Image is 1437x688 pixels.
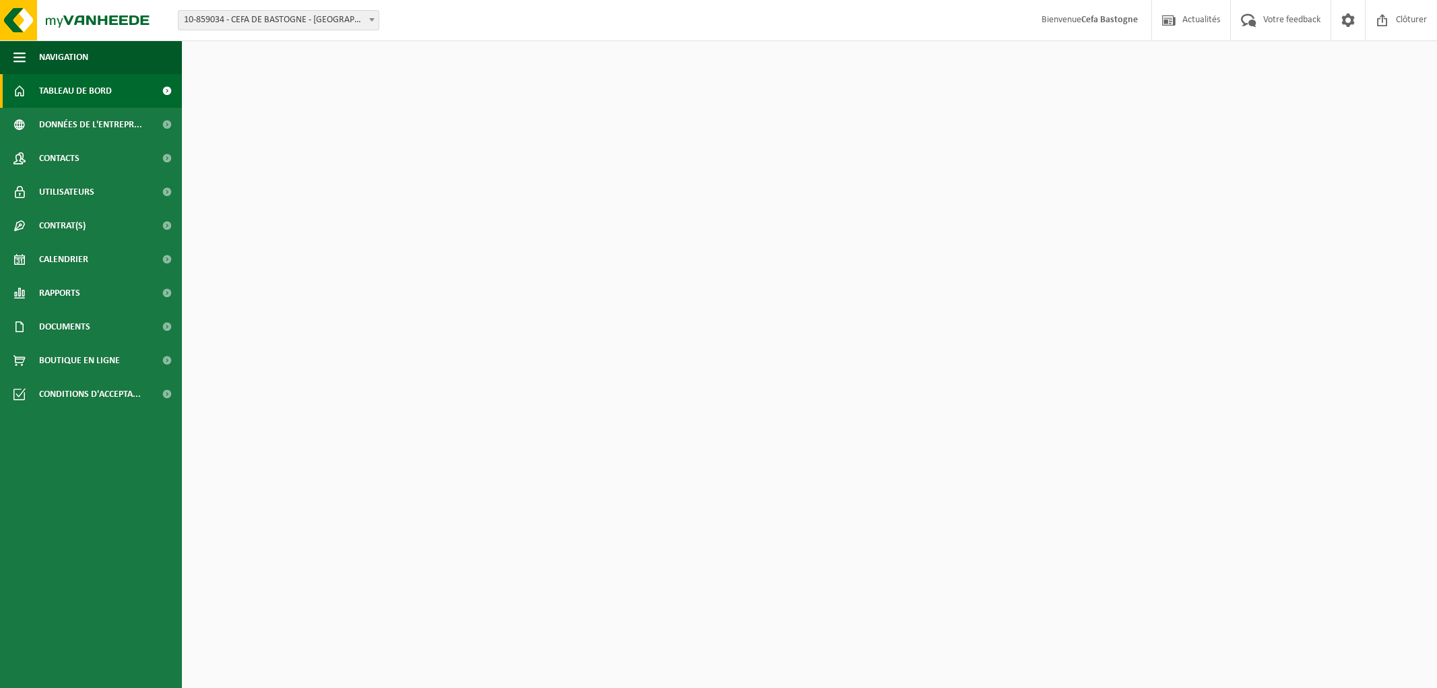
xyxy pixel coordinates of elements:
span: 10-859034 - CEFA DE BASTOGNE - BASTOGNE [178,10,379,30]
span: Tableau de bord [39,74,112,108]
span: Contacts [39,142,79,175]
span: Calendrier [39,243,88,276]
strong: Cefa Bastogne [1081,15,1138,25]
span: Données de l'entrepr... [39,108,142,142]
span: Boutique en ligne [39,344,120,377]
span: Contrat(s) [39,209,86,243]
span: 10-859034 - CEFA DE BASTOGNE - BASTOGNE [179,11,379,30]
span: Navigation [39,40,88,74]
span: Utilisateurs [39,175,94,209]
span: Rapports [39,276,80,310]
span: Conditions d'accepta... [39,377,141,411]
span: Documents [39,310,90,344]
